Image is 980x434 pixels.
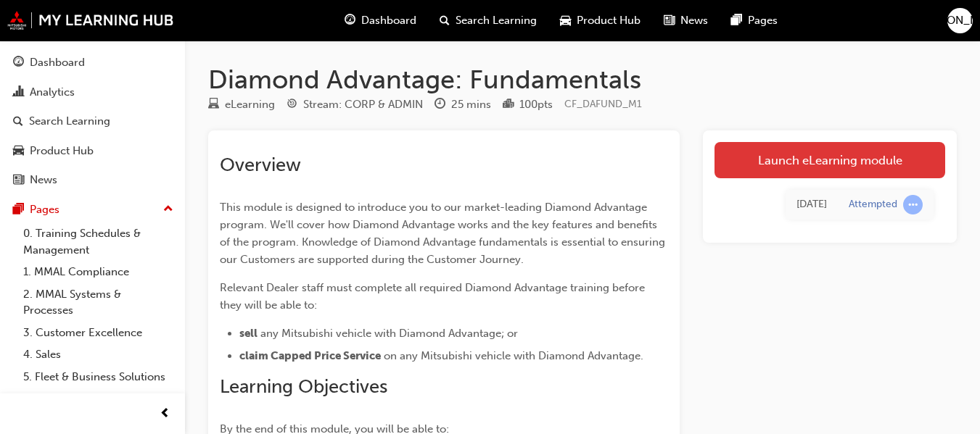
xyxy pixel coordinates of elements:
div: Product Hub [30,143,94,159]
button: [PERSON_NAME] [947,8,973,33]
span: chart-icon [13,86,24,99]
div: Pages [30,201,59,218]
a: news-iconNews [652,6,720,36]
span: sell [239,327,258,340]
a: Launch eLearning module [715,142,945,178]
span: pages-icon [731,12,742,30]
span: guage-icon [13,57,24,70]
a: Product Hub [6,138,179,164]
span: Learning Objectives [220,375,387,398]
span: News [680,12,708,29]
div: News [30,172,57,188]
div: Dashboard [30,54,85,71]
span: clock-icon [435,99,445,112]
a: 4. Sales [17,343,179,366]
a: 5. Fleet & Business Solutions [17,366,179,388]
span: car-icon [560,12,571,30]
span: Relevant Dealer staff must complete all required Diamond Advantage training before they will be a... [220,281,648,312]
a: News [6,167,179,193]
div: Stream: CORP & ADMIN [303,96,423,113]
span: Learning resource code [564,98,642,110]
span: guage-icon [345,12,355,30]
a: 2. MMAL Systems & Processes [17,283,179,322]
div: Type [208,96,275,114]
a: 0. Training Schedules & Management [17,222,179,261]
button: Pages [6,196,179,223]
a: 6. Parts & Accessories [17,388,179,410]
span: search-icon [440,12,450,30]
span: on any Mitsubishi vehicle with Diamond Advantage. [384,349,643,362]
a: search-iconSearch Learning [428,6,548,36]
img: mmal [7,11,174,30]
span: up-icon [163,200,173,219]
span: search-icon [13,115,23,128]
div: Attempted [849,198,897,212]
span: any Mitsubishi vehicle with Diamond Advantage; or [260,327,518,340]
span: Search Learning [456,12,537,29]
div: 25 mins [451,96,491,113]
span: learningRecordVerb_ATTEMPT-icon [903,195,923,214]
h1: Diamond Advantage: Fundamentals [208,64,957,96]
div: Duration [435,96,491,114]
span: claim Capped Price Service [239,349,381,362]
span: news-icon [664,12,675,30]
a: guage-iconDashboard [333,6,428,36]
span: target-icon [287,99,297,112]
a: Analytics [6,79,179,106]
button: DashboardAnalyticsSearch LearningProduct HubNews [6,46,179,196]
span: podium-icon [503,99,514,112]
span: pages-icon [13,204,24,217]
span: learningResourceType_ELEARNING-icon [208,99,219,112]
div: Thu Jul 31 2025 16:43:55 GMT+1000 (Australian Eastern Standard Time) [796,196,827,213]
div: Search Learning [29,113,110,130]
span: Dashboard [361,12,416,29]
span: Overview [220,154,301,176]
span: Pages [748,12,778,29]
span: This module is designed to introduce you to our market-leading Diamond Advantage program. We'll c... [220,201,668,266]
div: Points [503,96,553,114]
a: Dashboard [6,49,179,76]
div: eLearning [225,96,275,113]
a: pages-iconPages [720,6,789,36]
div: Analytics [30,84,75,101]
span: prev-icon [160,405,170,423]
span: news-icon [13,174,24,187]
div: 100 pts [519,96,553,113]
span: car-icon [13,145,24,158]
a: Search Learning [6,108,179,135]
span: Product Hub [577,12,641,29]
div: Stream [287,96,423,114]
a: 3. Customer Excellence [17,322,179,344]
a: car-iconProduct Hub [548,6,652,36]
a: 1. MMAL Compliance [17,261,179,283]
